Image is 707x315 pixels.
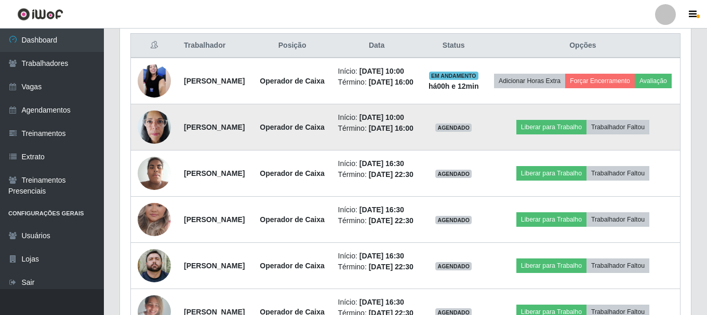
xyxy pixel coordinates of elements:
button: Liberar para Trabalho [516,166,586,181]
strong: há 00 h e 12 min [429,82,479,90]
span: AGENDADO [435,124,472,132]
strong: Operador de Caixa [260,123,325,131]
li: Término: [338,169,416,180]
time: [DATE] 22:30 [369,263,413,271]
strong: Operador de Caixa [260,262,325,270]
button: Forçar Encerramento [565,74,635,88]
time: [DATE] 22:30 [369,170,413,179]
span: AGENDADO [435,262,472,270]
strong: Operador de Caixa [260,77,325,85]
li: Início: [338,251,416,262]
th: Status [422,34,486,58]
button: Trabalhador Faltou [586,120,649,134]
button: Trabalhador Faltou [586,258,649,273]
img: 1705100685258.jpeg [138,190,171,249]
time: [DATE] 16:30 [359,252,404,260]
th: Opções [486,34,681,58]
th: Posição [253,34,332,58]
button: Trabalhador Faltou [586,166,649,181]
li: Término: [338,262,416,272]
li: Início: [338,66,416,77]
li: Início: [338,204,416,215]
button: Liberar para Trabalho [516,212,586,227]
img: 1740495747223.jpeg [138,105,171,149]
button: Liberar para Trabalho [516,120,586,134]
button: Adicionar Horas Extra [494,74,565,88]
img: 1650483938365.jpeg [138,151,171,195]
button: Avaliação [635,74,672,88]
img: 1743178705406.jpeg [138,44,171,118]
time: [DATE] 16:30 [359,298,404,306]
strong: Operador de Caixa [260,215,325,224]
time: [DATE] 22:30 [369,216,413,225]
strong: [PERSON_NAME] [184,123,245,131]
li: Início: [338,158,416,169]
li: Término: [338,123,416,134]
strong: [PERSON_NAME] [184,262,245,270]
img: 1740017452142.jpeg [138,249,171,282]
th: Trabalhador [178,34,253,58]
strong: [PERSON_NAME] [184,215,245,224]
button: Liberar para Trabalho [516,258,586,273]
li: Início: [338,112,416,123]
time: [DATE] 16:30 [359,159,404,168]
button: Trabalhador Faltou [586,212,649,227]
time: [DATE] 16:00 [369,78,413,86]
time: [DATE] 10:00 [359,67,404,75]
strong: [PERSON_NAME] [184,77,245,85]
strong: [PERSON_NAME] [184,169,245,177]
time: [DATE] 10:00 [359,113,404,121]
time: [DATE] 16:30 [359,206,404,214]
th: Data [332,34,422,58]
time: [DATE] 16:00 [369,124,413,132]
span: AGENDADO [435,216,472,224]
strong: Operador de Caixa [260,169,325,177]
span: AGENDADO [435,170,472,178]
img: CoreUI Logo [17,8,63,21]
li: Início: [338,297,416,308]
li: Término: [338,215,416,226]
span: EM ANDAMENTO [429,72,478,80]
li: Término: [338,77,416,88]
